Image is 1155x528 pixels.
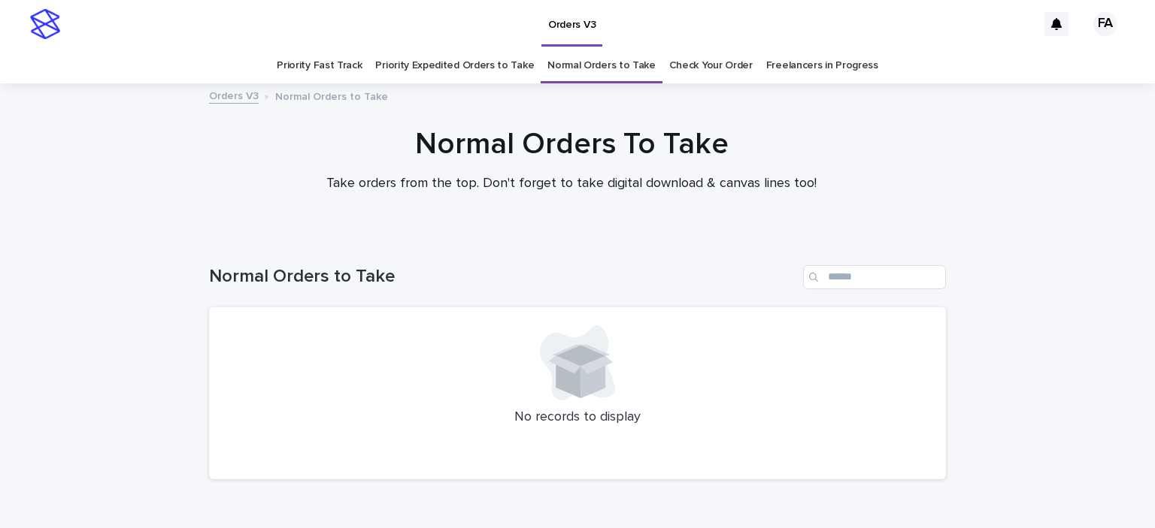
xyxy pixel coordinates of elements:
[30,9,60,39] img: stacker-logo-s-only.png
[203,126,940,162] h1: Normal Orders To Take
[271,176,872,192] p: Take orders from the top. Don't forget to take digital download & canvas lines too!
[275,87,388,104] p: Normal Orders to Take
[547,48,656,83] a: Normal Orders to Take
[227,409,928,426] p: No records to display
[766,48,878,83] a: Freelancers in Progress
[1093,12,1117,36] div: FA
[277,48,362,83] a: Priority Fast Track
[209,266,797,288] h1: Normal Orders to Take
[375,48,534,83] a: Priority Expedited Orders to Take
[803,265,946,289] input: Search
[209,86,259,104] a: Orders V3
[669,48,753,83] a: Check Your Order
